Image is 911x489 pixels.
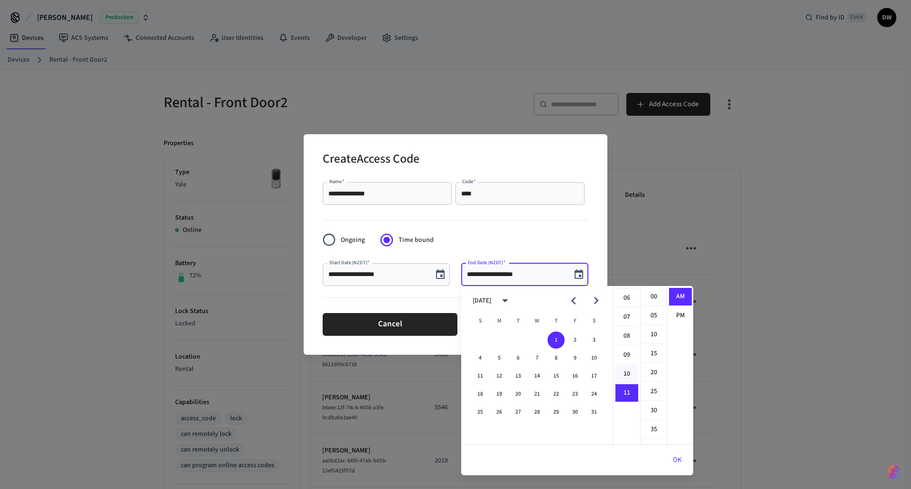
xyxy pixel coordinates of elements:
[548,332,565,349] button: 1
[562,289,585,312] button: Previous month
[494,289,516,312] button: calendar view is open, switch to year view
[586,368,603,385] button: 17
[548,312,565,331] span: Thursday
[341,235,365,245] span: Ongoing
[491,350,508,367] button: 5
[472,350,489,367] button: 4
[529,386,546,403] button: 21
[642,440,665,458] li: 40 minutes
[586,404,603,421] button: 31
[615,346,638,364] li: 9 hours
[615,327,638,345] li: 8 hours
[642,421,665,439] li: 35 minutes
[585,289,607,312] button: Next month
[323,146,419,175] h2: Create Access Code
[491,404,508,421] button: 26
[615,365,638,383] li: 10 hours
[529,368,546,385] button: 14
[642,402,665,420] li: 30 minutes
[642,364,665,382] li: 20 minutes
[510,368,527,385] button: 13
[586,386,603,403] button: 24
[888,464,900,480] img: SeamLogoGradient.69752ec5.svg
[510,350,527,367] button: 6
[615,308,638,326] li: 7 hours
[615,384,638,402] li: 11 hours
[472,386,489,403] button: 18
[642,383,665,401] li: 25 minutes
[329,259,370,266] label: Start Date (NZDT)
[399,235,434,245] span: Time bound
[567,368,584,385] button: 16
[642,307,665,325] li: 5 minutes
[586,350,603,367] button: 10
[567,332,584,349] button: 2
[548,350,565,367] button: 8
[472,368,489,385] button: 11
[329,178,344,185] label: Name
[642,345,665,363] li: 15 minutes
[640,286,667,444] ul: Select minutes
[491,386,508,403] button: 19
[510,386,527,403] button: 20
[667,286,693,444] ul: Select meridiem
[569,265,588,284] button: Choose date, selected date is Jan 1, 2026
[491,368,508,385] button: 12
[642,288,665,306] li: 0 minutes
[529,312,546,331] span: Wednesday
[642,326,665,344] li: 10 minutes
[529,404,546,421] button: 28
[472,312,489,331] span: Sunday
[431,265,450,284] button: Choose date, selected date is Dec 30, 2025
[615,289,638,307] li: 6 hours
[567,312,584,331] span: Friday
[548,404,565,421] button: 29
[529,350,546,367] button: 7
[567,404,584,421] button: 30
[586,332,603,349] button: 3
[462,178,476,185] label: Code
[586,312,603,331] span: Saturday
[468,259,506,266] label: End Date (NZDT)
[473,296,491,306] div: [DATE]
[567,386,584,403] button: 23
[669,307,692,324] li: PM
[510,404,527,421] button: 27
[548,368,565,385] button: 15
[614,286,640,444] ul: Select hours
[510,312,527,331] span: Tuesday
[323,313,457,336] button: Cancel
[548,386,565,403] button: 22
[669,288,692,306] li: AM
[567,350,584,367] button: 9
[472,404,489,421] button: 25
[491,312,508,331] span: Monday
[661,449,693,471] button: OK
